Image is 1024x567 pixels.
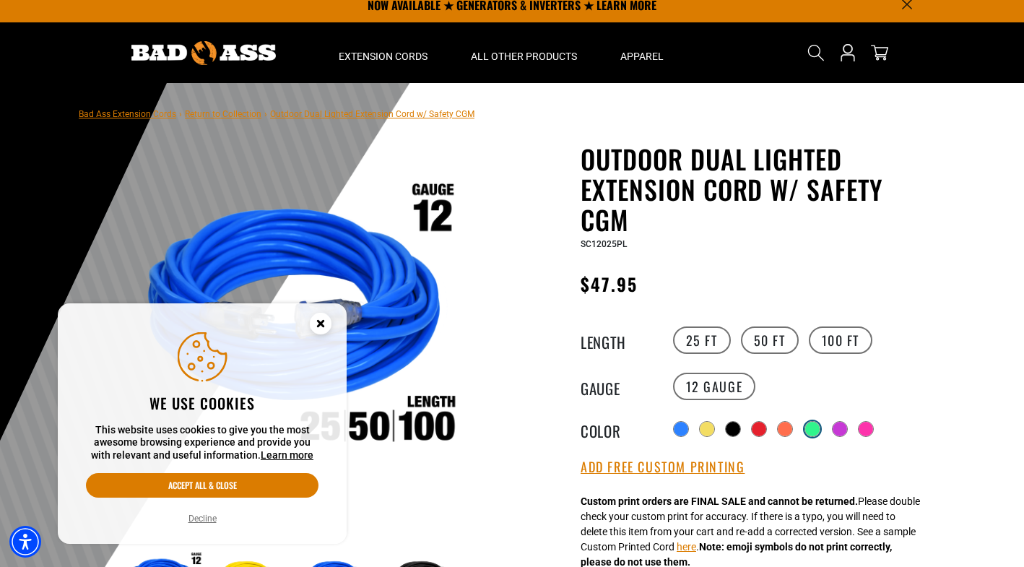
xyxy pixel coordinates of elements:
[581,144,934,235] h1: Outdoor Dual Lighted Extension Cord w/ Safety CGM
[620,50,664,63] span: Apparel
[261,449,313,461] a: This website uses cookies to give you the most awesome browsing experience and provide you with r...
[673,326,731,354] label: 25 FT
[677,540,696,555] button: here
[185,109,261,119] a: Return to Collection
[264,109,267,119] span: ›
[471,50,577,63] span: All Other Products
[581,377,653,396] legend: Gauge
[581,495,858,507] strong: Custom print orders are FINAL SALE and cannot be returned.
[184,511,221,526] button: Decline
[581,331,653,350] legend: Length
[804,41,828,64] summary: Search
[836,22,859,83] a: Open this option
[79,109,176,119] a: Bad Ass Extension Cords
[79,105,474,122] nav: breadcrumbs
[581,239,627,249] span: SC12025PL
[58,303,347,545] aside: Cookie Consent
[179,109,182,119] span: ›
[295,303,347,348] button: Close this option
[581,420,653,438] legend: Color
[317,22,449,83] summary: Extension Cords
[339,50,428,63] span: Extension Cords
[270,109,474,119] span: Outdoor Dual Lighted Extension Cord w/ Safety CGM
[131,41,276,65] img: Bad Ass Extension Cords
[9,526,41,558] div: Accessibility Menu
[86,394,318,412] h2: We use cookies
[86,424,318,462] p: This website uses cookies to give you the most awesome browsing experience and provide you with r...
[581,271,638,297] span: $47.95
[809,326,873,354] label: 100 FT
[581,459,745,475] button: Add Free Custom Printing
[673,373,756,400] label: 12 Gauge
[449,22,599,83] summary: All Other Products
[741,326,799,354] label: 50 FT
[599,22,685,83] summary: Apparel
[868,44,891,61] a: cart
[86,473,318,498] button: Accept all & close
